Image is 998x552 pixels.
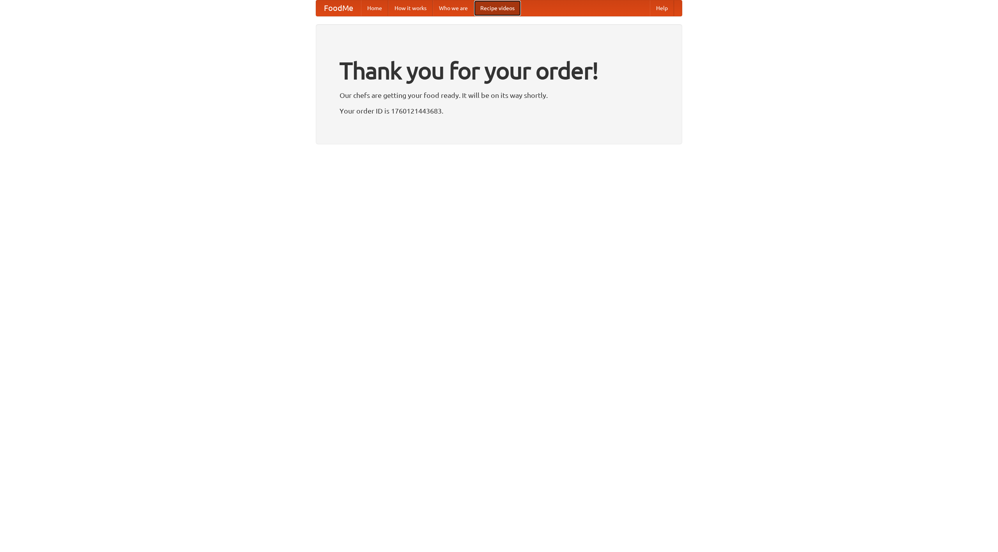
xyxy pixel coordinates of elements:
a: Home [361,0,388,16]
p: Your order ID is 1760121443683. [340,105,658,117]
a: Help [650,0,674,16]
a: Who we are [433,0,474,16]
a: How it works [388,0,433,16]
a: Recipe videos [474,0,521,16]
h1: Thank you for your order! [340,52,658,89]
p: Our chefs are getting your food ready. It will be on its way shortly. [340,89,658,101]
a: FoodMe [316,0,361,16]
